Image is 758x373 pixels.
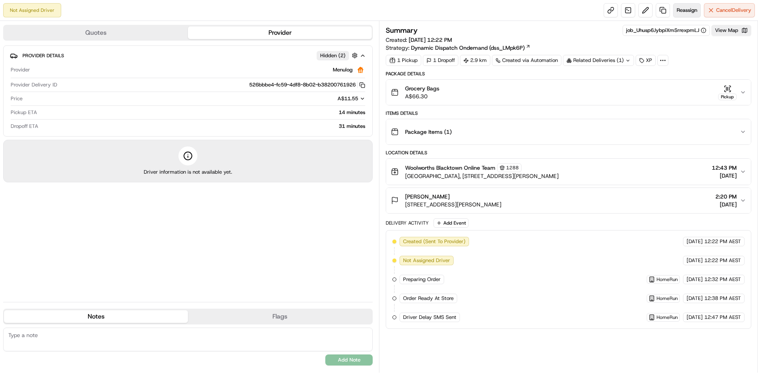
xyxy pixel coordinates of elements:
[386,55,421,66] div: 1 Pickup
[333,66,353,73] span: Menulog
[403,238,465,245] span: Created (Sent To Provider)
[11,95,23,102] span: Price
[386,119,751,144] button: Package Items (1)
[23,52,64,59] span: Provider Details
[677,7,697,14] span: Reassign
[386,80,751,105] button: Grocery BagsA$66.30Pickup
[704,3,755,17] button: CancelDelivery
[687,295,703,302] span: [DATE]
[715,193,737,201] span: 2:20 PM
[411,44,531,52] a: Dynamic Dispatch Ondemand (dss_LMpk6P)
[704,276,741,283] span: 12:32 PM AEST
[11,66,30,73] span: Provider
[338,95,358,102] span: A$11.55
[386,110,751,116] div: Items Details
[626,27,706,34] button: job_Uhusp6JybpiXmSrrexpmLJ
[704,238,741,245] span: 12:22 PM AEST
[405,193,450,201] span: [PERSON_NAME]
[718,85,737,100] button: Pickup
[716,7,751,14] span: Cancel Delivery
[712,164,737,172] span: 12:43 PM
[687,276,703,283] span: [DATE]
[10,49,366,62] button: Provider DetailsHidden (2)
[636,55,656,66] div: XP
[687,257,703,264] span: [DATE]
[4,310,188,323] button: Notes
[403,276,441,283] span: Preparing Order
[563,55,634,66] div: Related Deliveries (1)
[405,84,439,92] span: Grocery Bags
[386,44,531,52] div: Strategy:
[403,257,450,264] span: Not Assigned Driver
[718,94,737,100] div: Pickup
[188,310,372,323] button: Flags
[687,238,703,245] span: [DATE]
[386,220,429,226] div: Delivery Activity
[712,172,737,180] span: [DATE]
[296,95,365,102] button: A$11.55
[715,201,737,208] span: [DATE]
[356,65,365,75] img: justeat_logo.png
[704,314,741,321] span: 12:47 PM AEST
[405,128,452,136] span: Package Items ( 1 )
[409,36,452,43] span: [DATE] 12:22 PM
[249,81,365,88] button: 526bbbe4-fc59-4df8-8b02-b38200761926
[704,257,741,264] span: 12:22 PM AEST
[403,295,454,302] span: Order Ready At Store
[657,295,678,302] span: HomeRun
[506,165,519,171] span: 1288
[492,55,561,66] a: Created via Automation
[405,92,439,100] span: A$66.30
[11,123,38,130] span: Dropoff ETA
[405,164,495,172] span: Woolworths Blacktown Online Team
[704,295,741,302] span: 12:38 PM AEST
[423,55,458,66] div: 1 Dropoff
[405,172,559,180] span: [GEOGRAPHIC_DATA], [STREET_ADDRESS][PERSON_NAME]
[386,188,751,213] button: [PERSON_NAME][STREET_ADDRESS][PERSON_NAME]2:20 PM[DATE]
[711,25,751,36] button: View Map
[4,26,188,39] button: Quotes
[403,314,456,321] span: Driver Delay SMS Sent
[320,52,345,59] span: Hidden ( 2 )
[386,159,751,185] button: Woolworths Blacktown Online Team1288[GEOGRAPHIC_DATA], [STREET_ADDRESS][PERSON_NAME]12:43 PM[DATE]
[40,109,365,116] div: 14 minutes
[657,314,678,321] span: HomeRun
[657,276,678,283] span: HomeRun
[386,36,452,44] span: Created:
[386,71,751,77] div: Package Details
[11,109,37,116] span: Pickup ETA
[687,314,703,321] span: [DATE]
[386,150,751,156] div: Location Details
[386,27,418,34] h3: Summary
[433,218,469,228] button: Add Event
[144,169,232,176] span: Driver information is not available yet.
[317,51,360,60] button: Hidden (2)
[41,123,365,130] div: 31 minutes
[411,44,525,52] span: Dynamic Dispatch Ondemand (dss_LMpk6P)
[11,81,57,88] span: Provider Delivery ID
[405,201,501,208] span: [STREET_ADDRESS][PERSON_NAME]
[188,26,372,39] button: Provider
[460,55,490,66] div: 2.9 km
[673,3,701,17] button: Reassign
